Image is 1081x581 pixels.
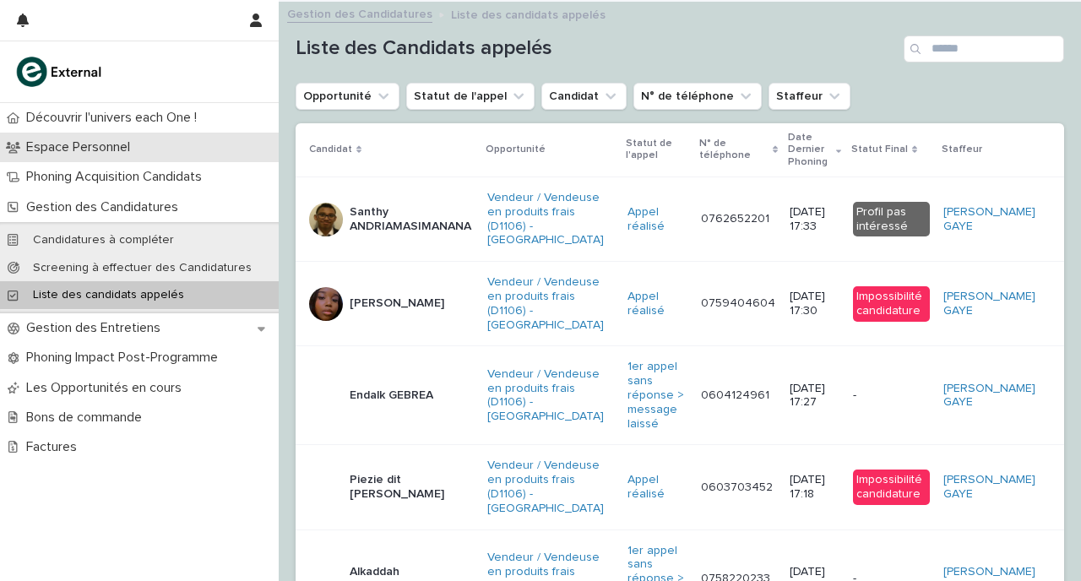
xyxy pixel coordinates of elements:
[626,134,689,166] p: Statut de l'appel
[790,205,839,234] p: [DATE] 17:33
[627,473,687,502] a: Appel réalisé
[701,293,779,311] p: 0759404604
[627,290,687,318] a: Appel réalisé
[350,473,474,502] p: Piezie dit [PERSON_NAME]
[296,445,1064,529] tr: Piezie dit [PERSON_NAME]Vendeur / Vendeuse en produits frais (D1106) - [GEOGRAPHIC_DATA] Appel ré...
[487,275,614,332] a: Vendeur / Vendeuse en produits frais (D1106) - [GEOGRAPHIC_DATA]
[451,4,606,23] p: Liste des candidats appelés
[19,410,155,426] p: Bons de commande
[853,286,930,322] div: Impossibilité candidature
[487,459,614,515] a: Vendeur / Vendeuse en produits frais (D1106) - [GEOGRAPHIC_DATA]
[943,382,1037,410] a: [PERSON_NAME] GAYE
[19,261,265,275] p: Screening à effectuer des Candidatures
[296,36,897,61] h1: Liste des Candidats appelés
[19,439,90,455] p: Factures
[350,205,474,234] p: Santhy ANDRIAMASIMANANA
[19,233,187,247] p: Candidatures à compléter
[350,388,433,403] p: Endalk GEBREA
[19,320,174,336] p: Gestion des Entretiens
[287,3,432,23] a: Gestion des Candidatures
[406,83,535,110] button: Statut de l'appel
[633,83,762,110] button: N° de téléphone
[296,176,1064,261] tr: Santhy ANDRIAMASIMANANAVendeur / Vendeuse en produits frais (D1106) - [GEOGRAPHIC_DATA] Appel réa...
[790,290,839,318] p: [DATE] 17:30
[790,382,839,410] p: [DATE] 17:27
[942,140,982,159] p: Staffeur
[541,83,627,110] button: Candidat
[853,202,930,237] div: Profil pas intéressé
[853,388,930,403] p: -
[487,191,614,247] a: Vendeur / Vendeuse en produits frais (D1106) - [GEOGRAPHIC_DATA]
[19,199,192,215] p: Gestion des Candidatures
[769,83,850,110] button: Staffeur
[701,385,773,403] p: 0604124961
[350,296,444,311] p: [PERSON_NAME]
[296,346,1064,445] tr: Endalk GEBREAVendeur / Vendeuse en produits frais (D1106) - [GEOGRAPHIC_DATA] 1er appel sans répo...
[627,205,687,234] a: Appel réalisé
[296,262,1064,346] tr: [PERSON_NAME]Vendeur / Vendeuse en produits frais (D1106) - [GEOGRAPHIC_DATA] Appel réalisé 07594...
[14,55,106,89] img: bc51vvfgR2QLHU84CWIQ
[19,169,215,185] p: Phoning Acquisition Candidats
[19,139,144,155] p: Espace Personnel
[19,350,231,366] p: Phoning Impact Post-Programme
[943,205,1037,234] a: [PERSON_NAME] GAYE
[701,209,773,226] p: 0762652201
[699,134,769,166] p: N° de téléphone
[19,288,198,302] p: Liste des candidats appelés
[943,473,1037,502] a: [PERSON_NAME] GAYE
[19,110,210,126] p: Découvrir l'univers each One !
[851,140,908,159] p: Statut Final
[486,140,546,159] p: Opportunité
[853,470,930,505] div: Impossibilité candidature
[627,360,687,431] a: 1er appel sans réponse > message laissé
[487,367,614,424] a: Vendeur / Vendeuse en produits frais (D1106) - [GEOGRAPHIC_DATA]
[19,380,195,396] p: Les Opportunités en cours
[904,35,1064,62] input: Search
[943,290,1037,318] a: [PERSON_NAME] GAYE
[701,477,776,495] p: 0603703452
[790,473,839,502] p: [DATE] 17:18
[296,83,399,110] button: Opportunité
[309,140,352,159] p: Candidat
[788,128,832,171] p: Date Dernier Phoning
